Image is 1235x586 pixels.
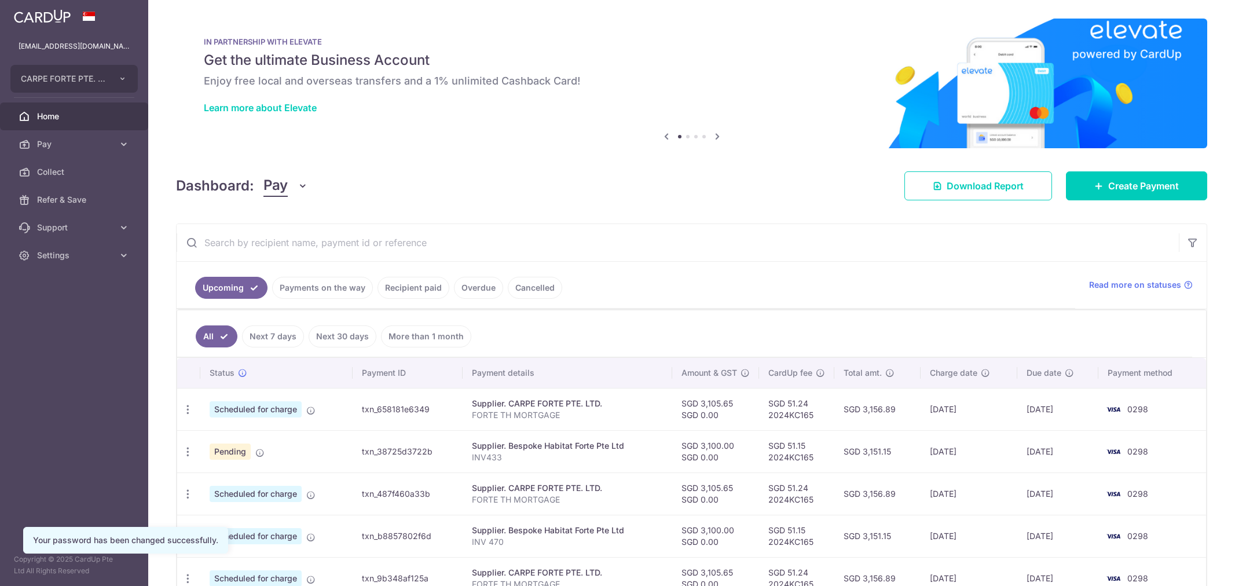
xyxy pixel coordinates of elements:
a: Cancelled [508,277,562,299]
td: txn_487f460a33b [353,473,463,515]
img: Bank Card [1102,445,1125,459]
td: SGD 3,100.00 SGD 0.00 [672,515,759,557]
img: Bank Card [1102,487,1125,501]
a: Learn more about Elevate [204,102,317,113]
span: Scheduled for charge [210,486,302,502]
th: Payment ID [353,358,463,388]
a: Read more on statuses [1089,279,1193,291]
td: [DATE] [921,430,1017,473]
img: Bank Card [1102,529,1125,543]
td: [DATE] [921,515,1017,557]
td: txn_38725d3722b [353,430,463,473]
img: Bank Card [1102,402,1125,416]
a: All [196,325,237,347]
span: Read more on statuses [1089,279,1181,291]
td: [DATE] [921,388,1017,430]
th: Payment method [1098,358,1206,388]
span: Total amt. [844,367,882,379]
h6: Enjoy free local and overseas transfers and a 1% unlimited Cashback Card! [204,74,1179,88]
input: Search by recipient name, payment id or reference [177,224,1179,261]
a: Payments on the way [272,277,373,299]
p: FORTE TH MORTGAGE [472,494,662,506]
td: [DATE] [1017,473,1098,515]
td: [DATE] [1017,515,1098,557]
p: INV 470 [472,536,662,548]
span: Pending [210,444,251,460]
td: SGD 51.24 2024KC165 [759,388,834,430]
div: Supplier. CARPE FORTE PTE. LTD. [472,482,662,494]
th: Payment details [463,358,672,388]
h5: Get the ultimate Business Account [204,51,1179,69]
span: Scheduled for charge [210,401,302,417]
h4: Dashboard: [176,175,254,196]
td: [DATE] [921,473,1017,515]
a: Next 7 days [242,325,304,347]
td: txn_b8857802f6d [353,515,463,557]
span: CardUp fee [768,367,812,379]
span: Amount & GST [681,367,737,379]
span: Download Report [947,179,1024,193]
a: Upcoming [195,277,267,299]
p: FORTE TH MORTGAGE [472,409,662,421]
td: SGD 51.24 2024KC165 [759,473,834,515]
td: SGD 3,156.89 [834,473,921,515]
div: Your password has been changed successfully. [33,534,218,546]
div: Supplier. Bespoke Habitat Forte Pte Ltd [472,525,662,536]
td: SGD 3,151.15 [834,515,921,557]
p: IN PARTNERSHIP WITH ELEVATE [204,37,1179,46]
img: CardUp [14,9,71,23]
td: SGD 3,100.00 SGD 0.00 [672,430,759,473]
td: SGD 3,105.65 SGD 0.00 [672,473,759,515]
span: Support [37,222,113,233]
span: Settings [37,250,113,261]
span: Refer & Save [37,194,113,206]
a: Overdue [454,277,503,299]
p: [EMAIL_ADDRESS][DOMAIN_NAME] [19,41,130,52]
a: Create Payment [1066,171,1207,200]
span: Charge date [930,367,977,379]
img: Bank Card [1102,572,1125,585]
span: Home [37,111,113,122]
td: [DATE] [1017,388,1098,430]
td: SGD 51.15 2024KC165 [759,515,834,557]
a: Recipient paid [378,277,449,299]
td: txn_658181e6349 [353,388,463,430]
a: More than 1 month [381,325,471,347]
p: INV433 [472,452,662,463]
span: Status [210,367,234,379]
td: SGD 51.15 2024KC165 [759,430,834,473]
span: 0298 [1127,531,1148,541]
span: 0298 [1127,489,1148,499]
div: Supplier. CARPE FORTE PTE. LTD. [472,398,662,409]
span: CARPE FORTE PTE. LTD. [21,73,107,85]
div: Supplier. CARPE FORTE PTE. LTD. [472,567,662,578]
td: SGD 3,156.89 [834,388,921,430]
td: SGD 3,151.15 [834,430,921,473]
a: Download Report [904,171,1052,200]
span: Pay [37,138,113,150]
span: 0298 [1127,404,1148,414]
span: Collect [37,166,113,178]
div: Supplier. Bespoke Habitat Forte Pte Ltd [472,440,662,452]
span: 0298 [1127,446,1148,456]
button: Pay [263,175,308,197]
span: 0298 [1127,573,1148,583]
button: CARPE FORTE PTE. LTD. [10,65,138,93]
span: Scheduled for charge [210,528,302,544]
span: Create Payment [1108,179,1179,193]
td: SGD 3,105.65 SGD 0.00 [672,388,759,430]
span: Due date [1027,367,1061,379]
span: Pay [263,175,288,197]
td: [DATE] [1017,430,1098,473]
a: Next 30 days [309,325,376,347]
img: Renovation banner [176,19,1207,148]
